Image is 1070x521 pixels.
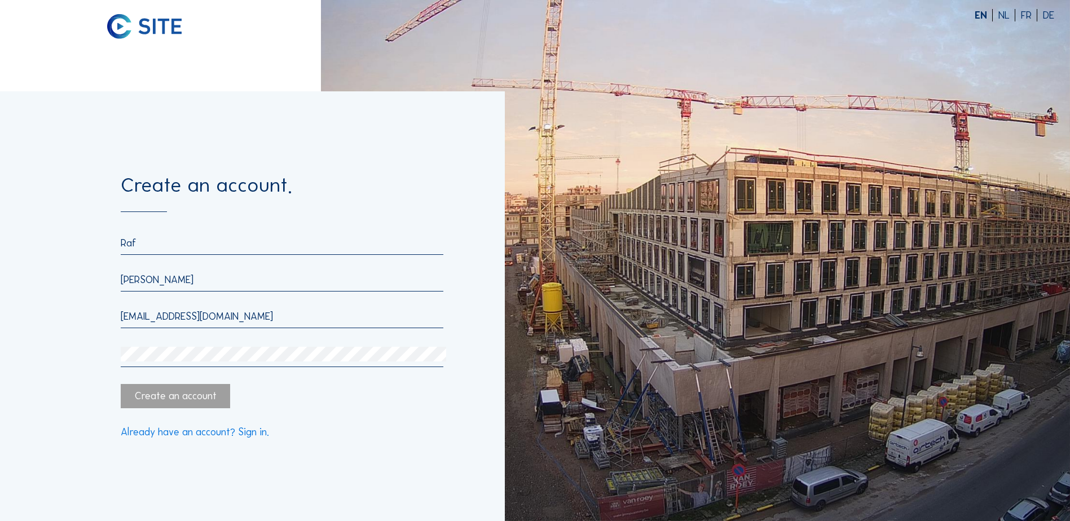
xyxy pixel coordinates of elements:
div: NL [998,10,1015,20]
input: Email [121,310,443,323]
input: First Name [121,237,443,249]
input: Last Name [121,273,443,286]
div: FR [1021,10,1037,20]
a: Already have an account? Sign in. [121,427,269,437]
div: Create an account. [121,175,443,212]
div: DE [1043,10,1054,20]
div: EN [975,10,993,20]
img: C-SITE logo [107,14,182,39]
div: Create an account [121,384,230,408]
